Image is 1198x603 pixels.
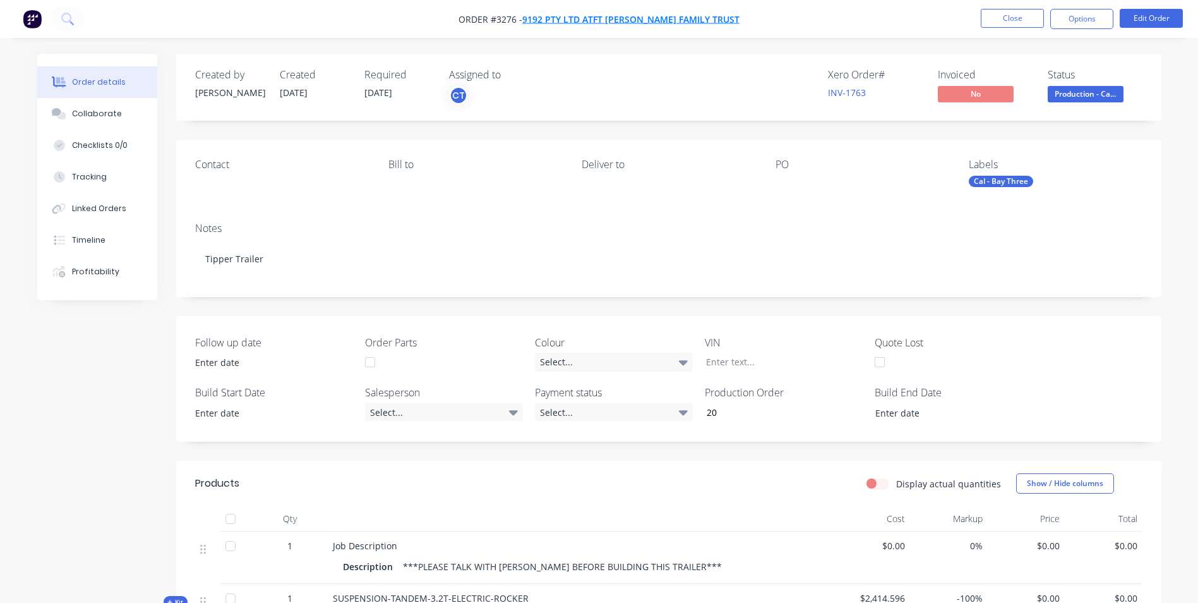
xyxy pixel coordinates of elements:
[195,385,353,400] label: Build Start Date
[1048,86,1123,102] span: Production - Ca...
[195,159,368,171] div: Contact
[449,86,468,105] button: CT
[969,176,1033,187] div: Cal - Bay Three
[195,476,239,491] div: Products
[252,506,328,532] div: Qty
[72,234,105,246] div: Timeline
[195,86,265,99] div: [PERSON_NAME]
[37,66,157,98] button: Order details
[1050,9,1113,29] button: Options
[696,403,863,422] input: Enter number...
[195,240,1142,278] div: Tipper Trailer
[37,193,157,224] button: Linked Orders
[535,353,693,372] div: Select...
[449,69,575,81] div: Assigned to
[938,86,1014,102] span: No
[705,335,863,350] label: VIN
[993,539,1060,552] span: $0.00
[875,335,1033,350] label: Quote Lost
[365,385,523,400] label: Salesperson
[896,477,1001,490] label: Display actual quantities
[535,403,693,422] div: Select...
[37,161,157,193] button: Tracking
[1070,539,1137,552] span: $0.00
[981,9,1044,28] button: Close
[195,335,353,350] label: Follow up date
[1048,69,1142,81] div: Status
[37,98,157,130] button: Collaborate
[582,159,755,171] div: Deliver to
[705,385,863,400] label: Production Order
[72,203,126,214] div: Linked Orders
[938,69,1033,81] div: Invoiced
[988,506,1065,532] div: Price
[833,506,911,532] div: Cost
[1065,506,1142,532] div: Total
[1048,86,1123,105] button: Production - Ca...
[343,557,398,576] div: Description
[280,69,349,81] div: Created
[72,266,119,277] div: Profitability
[72,140,128,151] div: Checklists 0/0
[365,335,523,350] label: Order Parts
[364,69,434,81] div: Required
[828,87,866,99] a: INV-1763
[388,159,561,171] div: Bill to
[866,403,1024,422] input: Enter date
[23,9,42,28] img: Factory
[838,539,906,552] span: $0.00
[72,76,126,88] div: Order details
[37,224,157,256] button: Timeline
[458,13,522,25] span: Order #3276 -
[776,159,949,171] div: PO
[186,353,344,372] input: Enter date
[910,506,988,532] div: Markup
[364,87,392,99] span: [DATE]
[37,256,157,288] button: Profitability
[333,540,397,552] span: Job Description
[1120,9,1183,28] button: Edit Order
[37,130,157,161] button: Checklists 0/0
[195,222,1142,234] div: Notes
[186,403,344,422] input: Enter date
[195,69,265,81] div: Created by
[287,539,292,552] span: 1
[915,539,983,552] span: 0%
[365,403,523,422] div: Select...
[398,557,727,576] div: ***PLEASE TALK WITH [PERSON_NAME] BEFORE BUILDING THIS TRAILER***
[535,335,693,350] label: Colour
[875,385,1033,400] label: Build End Date
[1016,473,1114,494] button: Show / Hide columns
[280,87,308,99] span: [DATE]
[522,13,740,25] a: 9192 Pty Ltd ATFT [PERSON_NAME] Family Trust
[535,385,693,400] label: Payment status
[72,171,107,183] div: Tracking
[72,108,122,119] div: Collaborate
[828,69,923,81] div: Xero Order #
[969,159,1142,171] div: Labels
